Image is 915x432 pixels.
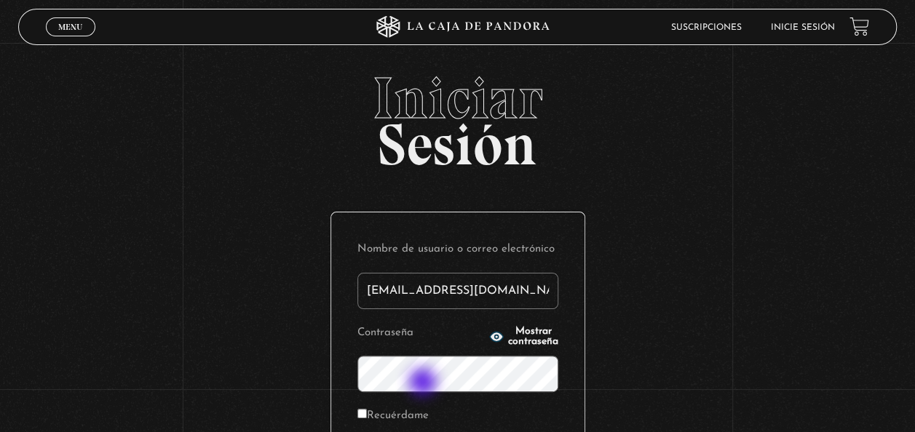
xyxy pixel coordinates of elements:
h2: Sesión [18,69,897,162]
a: Inicie sesión [771,23,835,32]
a: Suscripciones [671,23,742,32]
button: Mostrar contraseña [489,327,558,347]
span: Cerrar [54,35,88,45]
a: View your shopping cart [849,17,869,36]
input: Recuérdame [357,409,367,418]
label: Recuérdame [357,405,429,428]
span: Menu [58,23,82,31]
span: Iniciar [18,69,897,127]
label: Nombre de usuario o correo electrónico [357,239,558,261]
span: Mostrar contraseña [508,327,558,347]
label: Contraseña [357,322,486,345]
